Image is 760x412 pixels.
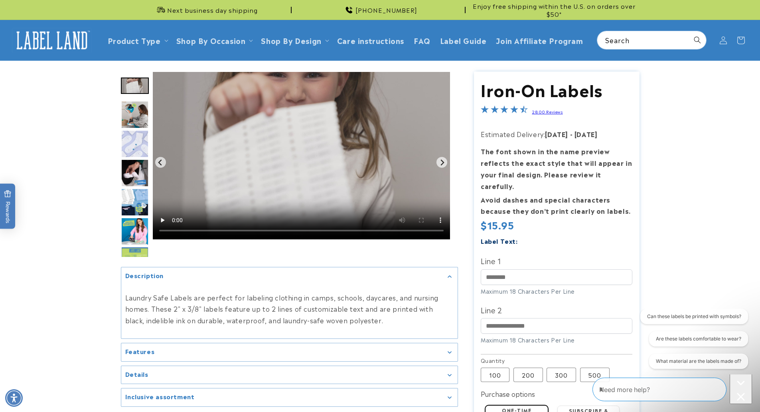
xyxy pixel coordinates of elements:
div: Maximum 18 Characters Per Line [481,287,632,295]
strong: [DATE] [545,129,568,139]
span: Next business day shipping [167,6,258,14]
img: Iron-On Labels - Label Land [121,159,149,187]
div: Go to slide 7 [121,130,149,158]
summary: Description [121,267,458,285]
a: Shop By Design [261,35,321,46]
div: Go to slide 8 [121,159,149,187]
img: Iron-On Labels - Label Land [121,130,149,158]
h1: Iron-On Labels [481,79,632,100]
a: Label Guide [435,31,492,50]
summary: Shop By Design [256,31,332,50]
a: FAQ [409,31,435,50]
strong: [DATE] [574,129,598,139]
legend: Quantity [481,356,505,364]
a: Care instructions [332,31,409,50]
label: 100 [481,368,509,382]
span: Shop By Occasion [176,36,246,45]
label: Line 1 [481,254,632,267]
div: Go to slide 11 [121,247,149,275]
h2: Description [125,271,164,279]
span: FAQ [414,36,430,45]
div: Go to slide 6 [121,101,149,129]
a: Join Affiliate Program [491,31,588,50]
a: Product Type [108,35,161,46]
span: Enjoy free shipping within the U.S. on orders over $50* [469,2,640,18]
div: Go to slide 10 [121,217,149,245]
label: 300 [547,368,576,382]
label: Label Text: [481,236,518,245]
a: 2800 Reviews - open in a new tab [532,109,563,114]
button: Next slide [436,157,447,168]
span: $15.95 [481,217,514,232]
img: Label Land [12,28,92,53]
iframe: Gorgias Floating Chat [592,374,752,404]
summary: Features [121,343,458,361]
img: Iron-On Labels - Label Land [121,217,149,245]
h2: Features [125,347,155,355]
span: Care instructions [337,36,404,45]
h2: Inclusive assortment [125,392,195,400]
summary: Details [121,366,458,384]
div: Maximum 18 Characters Per Line [481,336,632,344]
strong: Avoid dashes and special characters because they don’t print clearly on labels. [481,195,631,216]
p: Laundry Safe Labels are perfect for labeling clothing in camps, schools, daycares, and nursing ho... [125,292,454,326]
span: [PHONE_NUMBER] [355,6,417,14]
div: Go to slide 5 [121,72,149,100]
summary: Inclusive assortment [121,388,458,406]
media-gallery: Gallery Viewer [121,72,458,406]
strong: The font shown in the name preview reflects the exact style that will appear in your final design... [481,146,632,190]
span: Join Affiliate Program [496,36,583,45]
strong: - [570,129,573,139]
img: Iron-On Labels - Label Land [121,188,149,216]
button: Previous slide [155,157,166,168]
label: 200 [513,368,543,382]
label: 500 [580,368,610,382]
img: Iron-On Labels - Label Land [121,247,149,275]
iframe: Gorgias live chat conversation starters [635,309,752,376]
summary: Shop By Occasion [172,31,257,50]
div: Accessibility Menu [5,389,23,407]
button: Search [689,31,706,49]
span: Rewards [4,190,12,223]
span: 4.5-star overall rating [481,106,528,116]
h2: Details [125,370,148,378]
img: Iron-On Labels - Label Land [121,101,149,129]
img: null [121,78,149,94]
span: Label Guide [440,36,487,45]
div: Go to slide 9 [121,188,149,216]
summary: Product Type [103,31,172,50]
p: Estimated Delivery: [481,128,632,140]
label: Purchase options [481,389,535,398]
label: Line 2 [481,303,632,316]
a: Label Land [9,25,95,56]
